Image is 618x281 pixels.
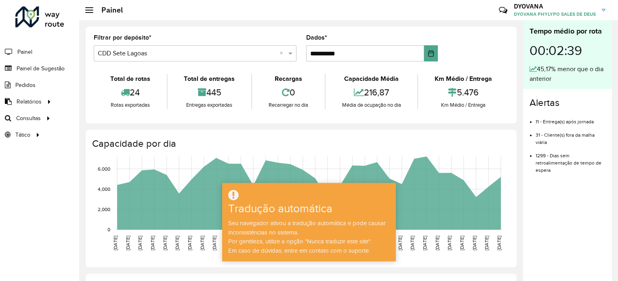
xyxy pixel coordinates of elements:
font: Dados [306,34,325,41]
text: [DATE] [187,236,192,250]
font: 31 - Cliente(s) fora da malha viária [536,132,595,145]
font: Tradução automática [228,203,332,215]
font: Km Médio / Entrega [435,75,492,82]
text: [DATE] [447,236,452,250]
text: 4,000 [98,186,110,192]
button: Escolha a data [424,45,438,61]
font: Seu navegador ativou a tradução automática e pode causar inconsistências no sistema. [228,220,386,236]
font: Alertas [530,97,559,108]
font: 11 - Entrega(s) após jornada [536,119,594,124]
text: [DATE] [484,236,489,250]
font: Recarregar no dia [269,102,308,108]
text: [DATE] [125,236,130,250]
text: 6,000 [98,166,110,171]
text: [DATE] [137,236,143,250]
text: [DATE] [410,236,415,250]
font: Tático [15,132,30,138]
text: [DATE] [422,236,427,250]
text: [DATE] [200,236,205,250]
font: Painel [101,5,123,15]
font: Rotas exportadas [111,102,150,108]
font: 24 [130,87,140,97]
text: [DATE] [113,236,118,250]
font: Total de rotas [110,75,150,82]
text: 2,000 [98,207,110,212]
text: [DATE] [459,236,465,250]
span: Clear all [280,49,286,58]
font: 45,17% menor que o dia anterior [530,65,603,82]
font: Total de entregas [184,75,235,82]
font: Consultas [16,115,41,121]
font: Entregas exportadas [186,102,232,108]
font: 1299 - Dias sem retroalimentação de tempo de espera [536,153,601,173]
font: 445 [206,87,221,97]
font: Tempo médio por rota [530,27,602,35]
a: Contato Rápido [494,2,512,19]
text: 0 [107,227,110,232]
font: Recargas [275,75,302,82]
text: [DATE] [397,236,403,250]
text: [DATE] [435,236,440,250]
font: 0 [290,87,295,97]
font: Média de ocupação no dia [342,102,401,108]
font: 216,87 [364,87,389,97]
text: [DATE] [212,236,217,250]
font: Pedidos [15,82,36,88]
font: DYOVANA [514,2,543,10]
text: [DATE] [150,236,155,250]
font: Km Médio / Entrega [441,102,486,108]
text: [DATE] [496,236,502,250]
font: Filtrar por depósito [94,34,149,41]
text: [DATE] [472,236,477,250]
font: Painel de Sugestão [17,65,65,72]
font: 00:02:39 [530,44,582,57]
font: Capacidade por dia [92,138,176,149]
font: 5.476 [457,87,479,97]
text: [DATE] [162,236,168,250]
font: Relatórios [17,99,42,105]
font: Por gentileza, utilize a opção "Nunca traduzir este site". [228,238,372,245]
font: Capacidade Média [344,75,399,82]
text: [DATE] [174,236,180,250]
font: Painel [17,49,32,55]
font: DYOVANA PHYLYPO SALES DE DEUS [514,11,596,17]
font: Em caso de dúvidas, entre em contato com o suporte. [228,247,370,254]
